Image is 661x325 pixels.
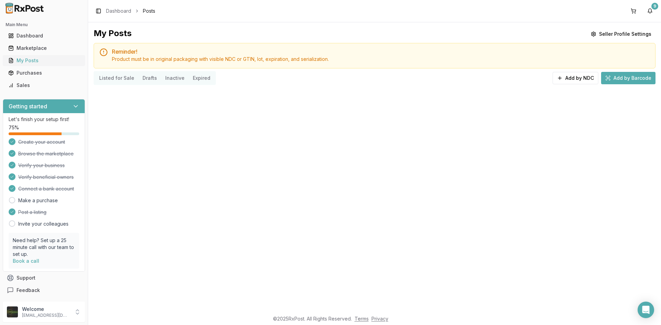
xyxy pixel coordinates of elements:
[6,22,82,28] h2: Main Menu
[651,3,658,10] div: 9
[94,28,132,40] div: My Posts
[3,3,47,14] img: RxPost Logo
[3,55,85,66] button: My Posts
[9,124,19,131] span: 75 %
[587,28,655,40] button: Seller Profile Settings
[8,82,80,89] div: Sales
[553,72,598,84] button: Add by NDC
[13,237,75,258] p: Need help? Set up a 25 minute call with our team to set up.
[6,30,82,42] a: Dashboard
[106,8,131,14] a: Dashboard
[189,73,214,84] button: Expired
[18,209,46,216] span: Post a listing
[18,139,65,145] span: Create your account
[6,79,82,91] a: Sales
[8,69,80,76] div: Purchases
[18,150,74,157] span: Browse the marketplace
[3,30,85,41] button: Dashboard
[18,185,74,192] span: Connect a bank account
[95,73,138,84] button: Listed for Sale
[371,316,388,322] a: Privacy
[18,220,69,227] a: Invite your colleagues
[18,197,58,204] a: Make a purchase
[3,284,85,296] button: Feedback
[8,32,80,39] div: Dashboard
[161,73,189,84] button: Inactive
[638,302,654,318] div: Open Intercom Messenger
[143,8,155,14] span: Posts
[8,57,80,64] div: My Posts
[106,8,155,14] nav: breadcrumb
[601,72,655,84] button: Add by Barcode
[3,43,85,54] button: Marketplace
[3,272,85,284] button: Support
[9,102,47,110] h3: Getting started
[3,67,85,78] button: Purchases
[22,306,70,313] p: Welcome
[3,80,85,91] button: Sales
[13,258,39,264] a: Book a call
[138,73,161,84] button: Drafts
[8,45,80,52] div: Marketplace
[17,287,40,294] span: Feedback
[18,162,65,169] span: Verify your business
[6,67,82,79] a: Purchases
[355,316,369,322] a: Terms
[22,313,70,318] p: [EMAIL_ADDRESS][DOMAIN_NAME]
[112,49,650,54] h5: Reminder!
[9,116,79,123] p: Let's finish your setup first!
[6,42,82,54] a: Marketplace
[644,6,655,17] button: 9
[112,56,650,63] div: Product must be in original packaging with visible NDC or GTIN, lot, expiration, and serialization.
[7,306,18,317] img: User avatar
[18,174,74,181] span: Verify beneficial owners
[6,54,82,67] a: My Posts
